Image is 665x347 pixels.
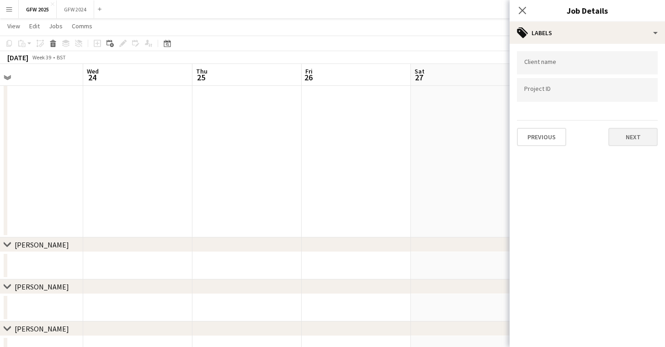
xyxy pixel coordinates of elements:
div: BST [57,54,66,61]
span: 26 [304,72,313,83]
a: Comms [68,20,96,32]
span: 25 [195,72,207,83]
div: [DATE] [7,53,28,62]
span: Jobs [49,22,63,30]
span: 27 [413,72,425,83]
span: Comms [72,22,92,30]
span: Fri [305,67,313,75]
span: Sat [415,67,425,75]
span: Edit [29,22,40,30]
span: 24 [85,72,99,83]
span: Thu [196,67,207,75]
div: [PERSON_NAME] [15,282,69,291]
button: GFW 2024 [57,0,94,18]
a: Jobs [45,20,66,32]
button: Previous [517,128,566,146]
a: Edit [26,20,43,32]
span: View [7,22,20,30]
input: Type to search client labels... [524,59,650,67]
div: Labels [510,22,665,44]
span: Wed [87,67,99,75]
button: GFW 2025 [19,0,57,18]
div: [PERSON_NAME] [15,324,69,333]
button: Next [608,128,658,146]
h3: Job Details [510,5,665,16]
input: Type to search project ID labels... [524,86,650,94]
a: View [4,20,24,32]
div: [PERSON_NAME] [15,240,69,249]
span: Week 39 [30,54,53,61]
